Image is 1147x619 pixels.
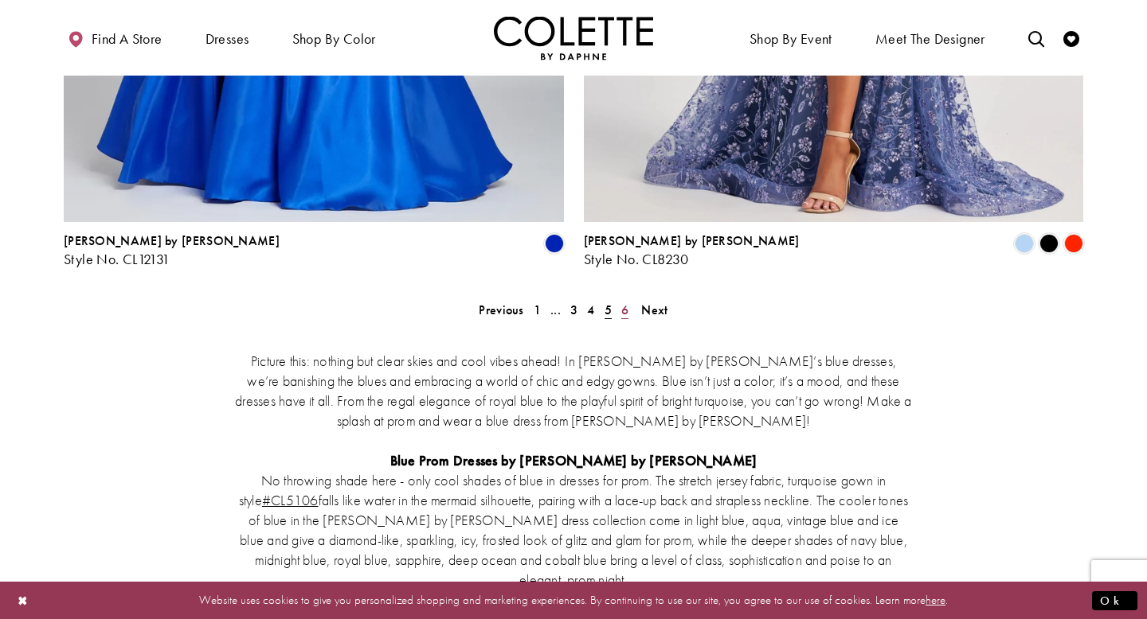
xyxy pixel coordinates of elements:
[206,31,249,47] span: Dresses
[288,16,380,60] span: Shop by color
[546,298,566,321] a: ...
[64,232,280,249] span: [PERSON_NAME] by [PERSON_NAME]
[494,16,653,60] img: Colette by Daphne
[64,250,170,268] span: Style No. CL12131
[582,298,599,321] a: 4
[92,31,162,47] span: Find a store
[1015,234,1034,253] i: Periwinkle
[115,590,1032,611] p: Website uses cookies to give you personalized shopping and marketing experiences. By continuing t...
[1092,590,1137,610] button: Submit Dialog
[479,302,523,318] span: Previous
[871,16,989,60] a: Meet the designer
[617,298,633,321] a: 6
[566,298,582,321] a: 3
[584,234,800,267] div: Colette by Daphne Style No. CL8230
[750,31,832,47] span: Shop By Event
[550,302,561,318] span: ...
[1059,16,1083,60] a: Check Wishlist
[64,234,280,267] div: Colette by Daphne Style No. CL12131
[534,302,541,318] span: 1
[494,16,653,60] a: Visit Home Page
[202,16,253,60] span: Dresses
[746,16,836,60] span: Shop By Event
[875,31,985,47] span: Meet the designer
[235,351,912,430] p: Picture this: nothing but clear skies and cool vibes ahead! In [PERSON_NAME] by [PERSON_NAME]’s b...
[1024,16,1048,60] a: Toggle search
[1064,234,1083,253] i: Scarlet
[529,298,546,321] a: 1
[64,16,166,60] a: Find a store
[292,31,376,47] span: Shop by color
[587,302,594,318] span: 4
[10,586,37,614] button: Close Dialog
[262,491,319,509] a: Opens in new tab
[584,232,800,249] span: [PERSON_NAME] by [PERSON_NAME]
[570,302,577,318] span: 3
[621,302,628,318] span: 6
[926,592,945,608] a: here
[390,451,757,469] strong: Blue Prom Dresses by [PERSON_NAME] by [PERSON_NAME]
[584,250,689,268] span: Style No. CL8230
[474,298,528,321] a: Prev Page
[636,298,672,321] a: Next Page
[600,298,617,321] span: Current page
[641,302,667,318] span: Next
[235,470,912,590] p: No throwing shade here - only cool shades of blue in dresses for prom. The stretch jersey fabric,...
[545,234,564,253] i: Royal Blue
[1039,234,1059,253] i: Black
[605,302,612,318] span: 5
